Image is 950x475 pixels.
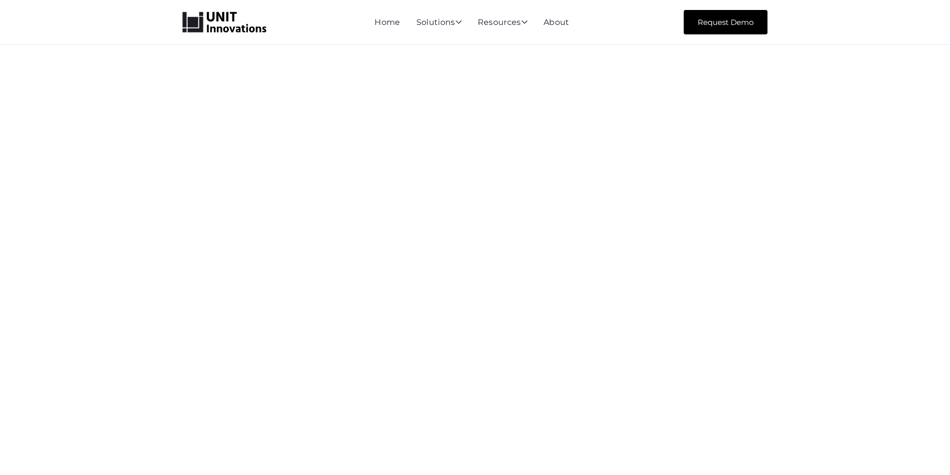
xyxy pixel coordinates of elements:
div: Solutions [416,18,462,27]
span:  [521,18,528,26]
a: Home [375,17,400,27]
a: About [544,17,570,27]
a: Request Demo [684,10,767,34]
span:  [455,18,462,26]
div: Resources [478,18,528,27]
